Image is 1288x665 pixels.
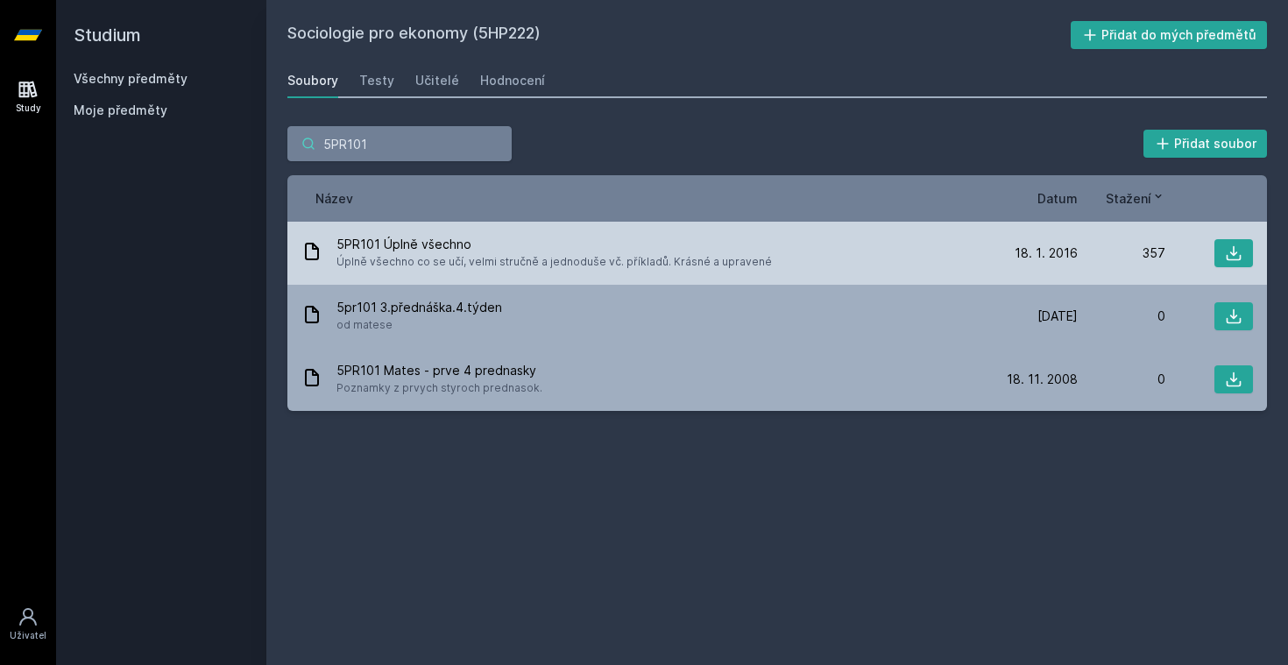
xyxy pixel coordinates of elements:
[287,63,338,98] a: Soubory
[1106,189,1165,208] button: Stažení
[10,629,46,642] div: Uživatel
[415,72,459,89] div: Učitelé
[4,70,53,124] a: Study
[1143,130,1268,158] button: Přidat soubor
[1071,21,1268,49] button: Přidat do mých předmětů
[1078,244,1165,262] div: 357
[336,379,542,397] span: Poznamky z prvych styroch prednasok.
[359,63,394,98] a: Testy
[1015,244,1078,262] span: 18. 1. 2016
[336,299,502,316] span: 5pr101 3.přednáška.4.týden
[287,21,1071,49] h2: Sociologie pro ekonomy (5HP222)
[336,316,502,334] span: od matese
[1037,189,1078,208] button: Datum
[287,126,512,161] input: Hledej soubor
[336,236,772,253] span: 5PR101 Úplně všechno
[16,102,41,115] div: Study
[336,253,772,271] span: Úplně všechno co se učí, velmi stručně a jednoduše vč. příkladů. Krásné a upravené
[315,189,353,208] button: Název
[4,598,53,651] a: Uživatel
[1106,189,1151,208] span: Stažení
[415,63,459,98] a: Učitelé
[1078,371,1165,388] div: 0
[359,72,394,89] div: Testy
[74,102,167,119] span: Moje předměty
[74,71,188,86] a: Všechny předměty
[1078,308,1165,325] div: 0
[480,63,545,98] a: Hodnocení
[1007,371,1078,388] span: 18. 11. 2008
[287,72,338,89] div: Soubory
[480,72,545,89] div: Hodnocení
[336,362,542,379] span: 5PR101 Mates - prve 4 prednasky
[1037,308,1078,325] span: [DATE]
